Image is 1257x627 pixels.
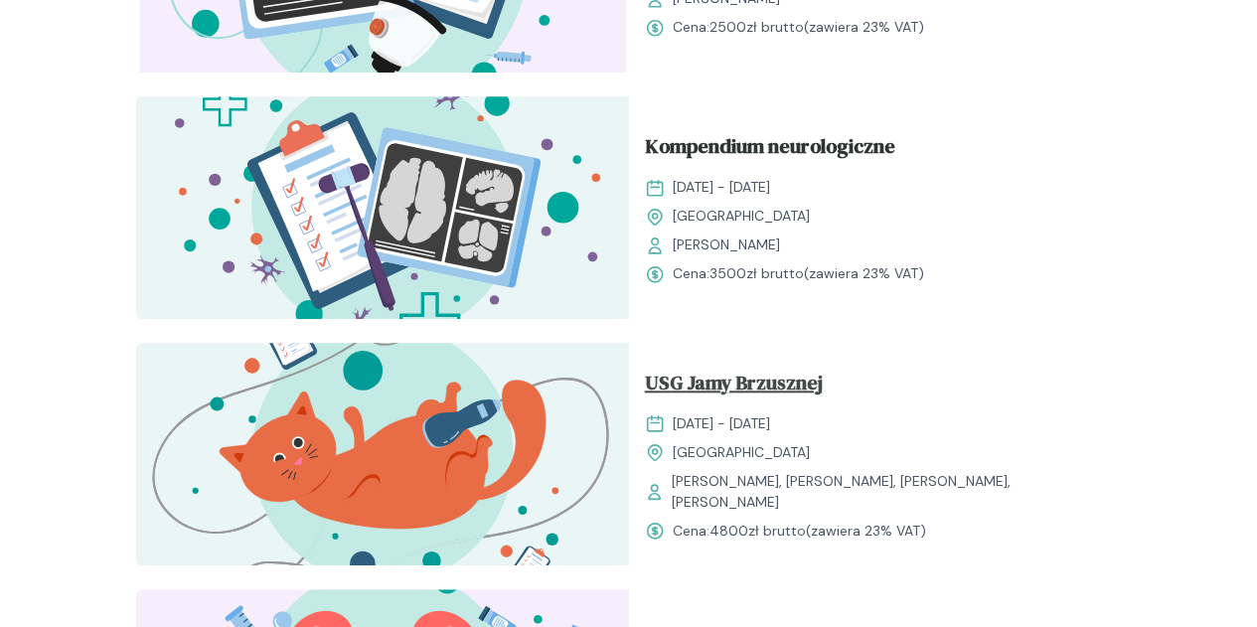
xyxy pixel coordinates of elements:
span: 4800 zł brutto [709,522,806,540]
span: USG Jamy Brzusznej [645,368,823,405]
span: [GEOGRAPHIC_DATA] [673,206,810,227]
span: 3500 zł brutto [709,264,804,282]
span: Cena: (zawiera 23% VAT) [673,521,926,542]
span: [PERSON_NAME], [PERSON_NAME], [PERSON_NAME], [PERSON_NAME] [672,471,1106,513]
span: Kompendium neurologiczne [645,131,895,169]
img: ZpbG_h5LeNNTxNnP_USG_JB_T.svg [136,343,629,565]
span: [PERSON_NAME] [673,235,780,255]
a: Kompendium neurologiczne [645,131,1106,169]
a: USG Jamy Brzusznej [645,368,1106,405]
span: [DATE] - [DATE] [673,413,770,434]
span: Cena: (zawiera 23% VAT) [673,263,924,284]
span: Cena: (zawiera 23% VAT) [673,17,924,38]
span: 2500 zł brutto [709,18,804,36]
img: Z2B805bqstJ98kzs_Neuro_T.svg [136,96,629,319]
span: [GEOGRAPHIC_DATA] [673,442,810,463]
span: [DATE] - [DATE] [673,177,770,198]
